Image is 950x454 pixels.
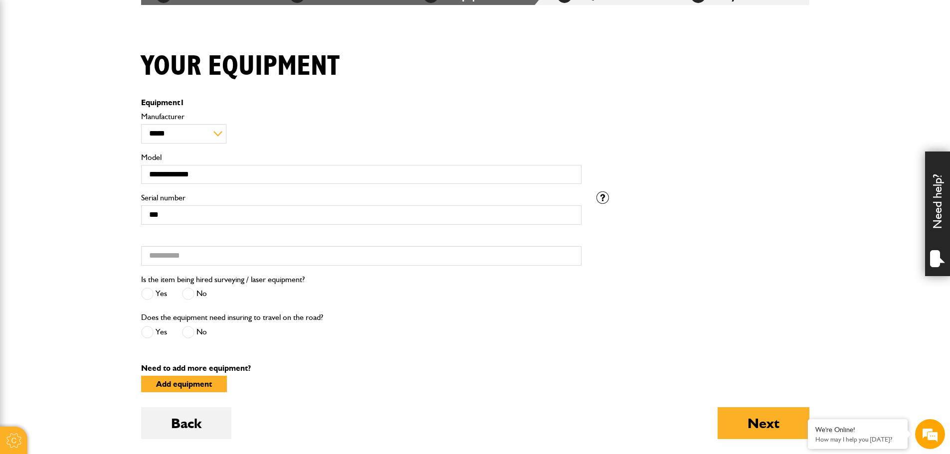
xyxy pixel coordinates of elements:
[180,98,185,107] span: 1
[141,326,167,338] label: Yes
[141,99,581,107] p: Equipment
[141,113,581,121] label: Manufacturer
[141,288,167,300] label: Yes
[141,364,809,372] p: Need to add more equipment?
[141,153,581,161] label: Model
[13,180,182,299] textarea: Type your message and hit 'Enter'
[718,407,809,439] button: Next
[182,326,207,338] label: No
[13,92,182,114] input: Enter your last name
[925,151,950,276] div: Need help?
[13,122,182,144] input: Enter your email address
[141,194,581,202] label: Serial number
[17,55,42,69] img: d_20077148190_company_1631870298795_20077148190
[182,288,207,300] label: No
[141,276,305,284] label: Is the item being hired surveying / laser equipment?
[815,436,900,443] p: How may I help you today?
[141,407,231,439] button: Back
[141,376,227,392] button: Add equipment
[164,5,188,29] div: Minimize live chat window
[141,313,323,321] label: Does the equipment need insuring to travel on the road?
[815,426,900,434] div: We're Online!
[136,307,181,320] em: Start Chat
[52,56,168,69] div: Chat with us now
[141,50,340,83] h1: Your equipment
[13,151,182,173] input: Enter your phone number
